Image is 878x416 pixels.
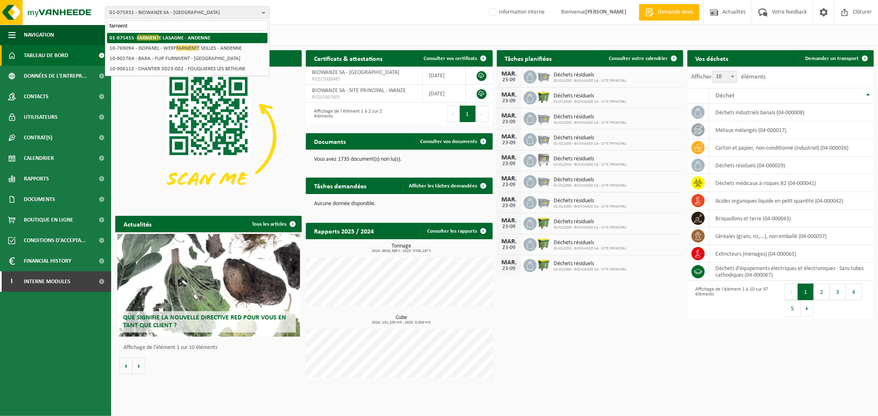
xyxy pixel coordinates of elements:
span: Consulter vos certificats [424,56,477,61]
input: Chercher des succursales liées [107,21,268,31]
button: 5 [785,300,801,317]
a: Afficher les tâches demandées [403,178,492,194]
button: Volgende [133,358,145,374]
span: Navigation [24,25,54,45]
h2: Actualités [115,216,160,232]
div: 23-09 [501,98,517,104]
p: Affichage de l'élément 1 sur 10 éléments [123,345,298,351]
span: RED25008485 [312,76,416,83]
button: 1 [460,106,476,122]
span: 10 [713,71,737,83]
span: 2024: 131,100 m3 - 2025: 0,000 m3 [310,321,492,325]
span: Consulter votre calendrier [609,56,668,61]
span: Interne modules [24,271,70,292]
div: MAR. [501,238,517,245]
span: Contacts [24,86,49,107]
span: Conditions d'accepta... [24,230,86,251]
img: WB-1100-HPE-GN-50 [537,90,551,104]
div: 23-09 [501,203,517,209]
div: 23-09 [501,140,517,146]
div: 23-09 [501,161,517,167]
img: WB-2500-GAL-GY-01 [537,195,551,209]
button: Vorige [119,358,133,374]
li: 10-906112 - CHANTIER 3D23-002 - FOUQUIERES LES BETHUNE [107,64,268,74]
span: Rapports [24,169,49,189]
img: WB-2500-GAL-GY-01 [537,111,551,125]
div: 23-09 [501,119,517,125]
span: Déchets résiduels [554,156,627,162]
p: Aucune donnée disponible. [314,201,484,207]
button: 3 [830,284,846,300]
span: Demander un transport [805,56,859,61]
img: WB-1100-HPE-GN-50 [537,258,551,272]
span: Déchets résiduels [554,219,627,225]
span: Déchets résiduels [554,177,627,183]
span: Afficher les tâches demandées [409,183,477,189]
span: Consulter vos documents [421,139,477,144]
td: extincteurs (ménages) (04-000065) [709,245,874,263]
button: Next [801,300,813,317]
div: 23-09 [501,77,517,83]
h2: Vos déchets [687,50,737,66]
span: Déchets résiduels [554,135,627,141]
label: Information interne [487,6,545,18]
button: 01-075931 - BIOWANZE SA - [GEOGRAPHIC_DATA] [105,6,270,18]
span: 02-012050 - BIOWANZE SA - SITE PRINCIPAL [554,183,627,188]
strong: [PERSON_NAME] [585,9,626,15]
button: 4 [846,284,862,300]
span: BIOWANZE SA - SITE PRINCIPAL - WANZE [312,88,406,94]
td: déchets d'équipements électriques et électroniques - Sans tubes cathodiques (04-000067) [709,263,874,281]
td: déchets médicaux à risques B2 (04-000041) [709,174,874,192]
img: WB-2500-GAL-GY-01 [537,174,551,188]
strong: 01-075415 - E LASAGNE - ANDENNE [109,35,210,41]
span: Utilisateurs [24,107,58,127]
button: 2 [814,284,830,300]
span: 02-012050 - BIOWANZE SA - SITE PRINCIPAL [554,79,627,83]
span: Déchets résiduels [554,72,627,79]
div: MAR. [501,113,517,119]
td: acides organiques liquide en petit quantité (04-000042) [709,192,874,210]
button: Previous [447,106,460,122]
a: Demande devis [639,4,699,21]
span: 02-012050 - BIOWANZE SA - SITE PRINCIPAL [554,120,627,125]
span: Calendrier [24,148,54,169]
a: Consulter vos documents [414,133,492,150]
div: 23-09 [501,224,517,230]
div: MAR. [501,196,517,203]
span: Financial History [24,251,71,271]
span: FARNIENT [137,35,159,41]
span: 02-012050 - BIOWANZE SA - SITE PRINCIPAL [554,267,627,272]
div: MAR. [501,259,517,266]
p: Vous avez 1735 document(s) non lu(s). [314,157,484,162]
li: 10-769094 - ISOPANEL - WERF É SEILLES - ANDENNE [107,43,268,53]
a: Que signifie la nouvelle directive RED pour vous en tant que client ? [117,234,300,337]
span: 02-012050 - BIOWANZE SA - SITE PRINCIPAL [554,141,627,146]
span: Déchets résiduels [554,198,627,204]
button: 1 [798,284,814,300]
div: 23-09 [501,245,517,251]
span: 02-012050 - BIOWANZE SA - SITE PRINCIPAL [554,99,627,104]
div: MAR. [501,134,517,140]
span: 10 [713,71,737,83]
div: MAR. [501,155,517,161]
div: MAR. [501,71,517,77]
img: WB-1100-HPE-GN-50 [537,216,551,230]
span: 2024: 8920,386 t - 2025: 5748,287 t [310,249,492,253]
span: 02-012050 - BIOWANZE SA - SITE PRINCIPAL [554,246,627,251]
span: Boutique en ligne [24,210,73,230]
span: 02-012050 - BIOWANZE SA - SITE PRINCIPAL [554,162,627,167]
div: MAR. [501,176,517,182]
span: BIOWANZE SA - [GEOGRAPHIC_DATA] [312,69,399,76]
span: Déchets résiduels [554,114,627,120]
span: Que signifie la nouvelle directive RED pour vous en tant que client ? [123,314,286,329]
label: Afficher éléments [692,74,766,80]
div: Affichage de l'élément 1 à 2 sur 2 éléments [310,105,395,123]
span: FARNIENT [176,45,197,51]
span: I [8,271,16,292]
span: Documents [24,189,55,210]
span: Tableau de bord [24,45,68,66]
a: Consulter les rapports [421,223,492,239]
h3: Tonnage [310,243,492,253]
span: Déchets résiduels [554,261,627,267]
h2: Documents [306,133,354,149]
